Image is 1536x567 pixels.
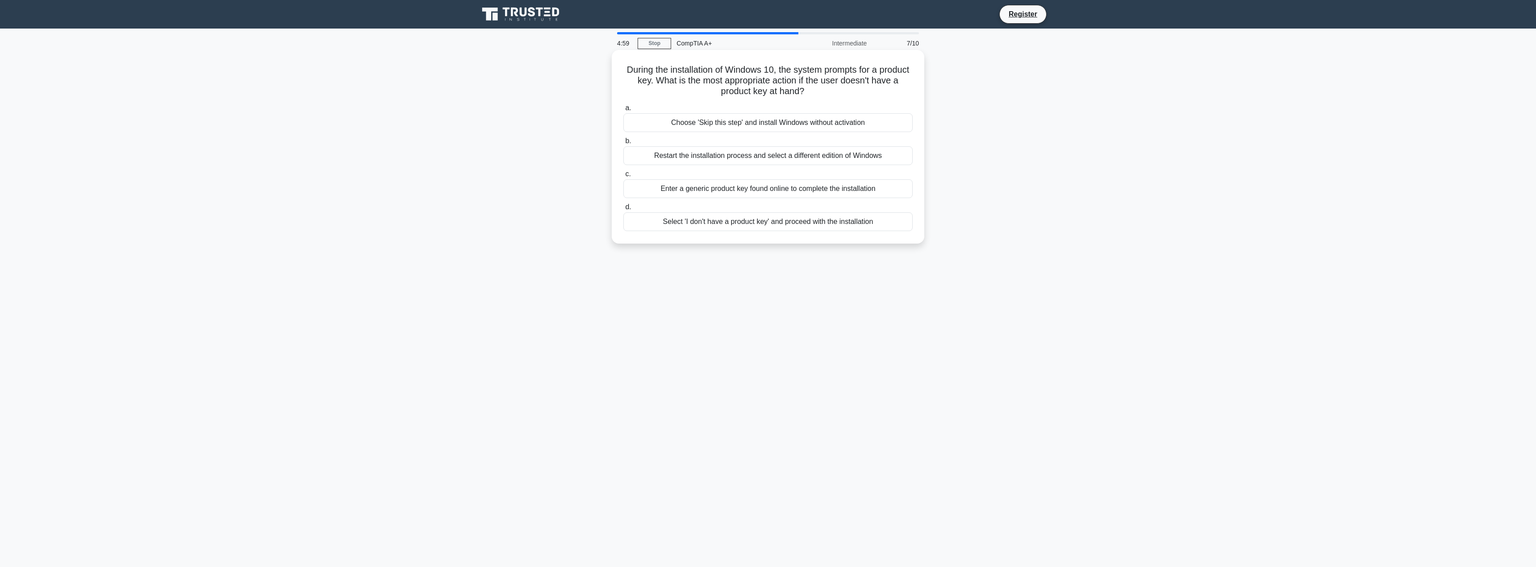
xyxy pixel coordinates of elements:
span: a. [625,104,631,112]
a: Register [1003,8,1043,20]
div: CompTIA A+ [671,34,794,52]
h5: During the installation of Windows 10, the system prompts for a product key. What is the most app... [622,64,914,97]
div: Restart the installation process and select a different edition of Windows [623,146,913,165]
div: Enter a generic product key found online to complete the installation [623,179,913,198]
div: Choose 'Skip this step' and install Windows without activation [623,113,913,132]
span: c. [625,170,630,178]
div: Intermediate [794,34,872,52]
a: Stop [638,38,671,49]
span: b. [625,137,631,145]
div: 4:59 [612,34,638,52]
span: d. [625,203,631,211]
div: Select 'I don't have a product key' and proceed with the installation [623,212,913,231]
div: 7/10 [872,34,924,52]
